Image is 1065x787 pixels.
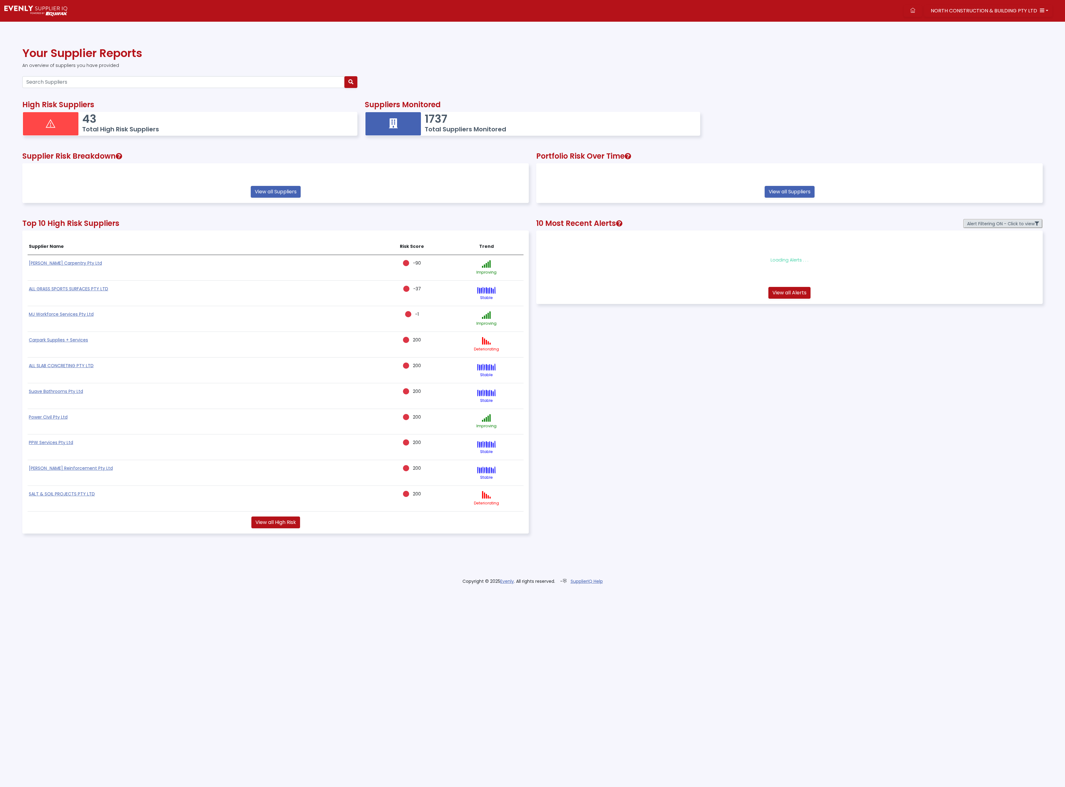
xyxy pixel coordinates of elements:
[251,517,300,528] a: View all High Risk
[29,491,95,497] a: SALT & SOIL PROJECTS PTY LTD
[931,7,1037,14] span: NORTH CONSTRUCTION & BUILDING PTY LTD
[480,475,493,480] small: Stable
[413,491,421,497] span: 200
[430,578,635,585] div: Copyright © 2025 . All rights reserved. -
[571,578,603,584] a: SupplierIQ Help
[500,578,514,584] a: Evenly
[924,5,1052,17] button: NORTH CONSTRUCTION & BUILDING PTY LTD
[474,500,499,506] small: Deteriorating
[4,6,67,16] img: Supply Predict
